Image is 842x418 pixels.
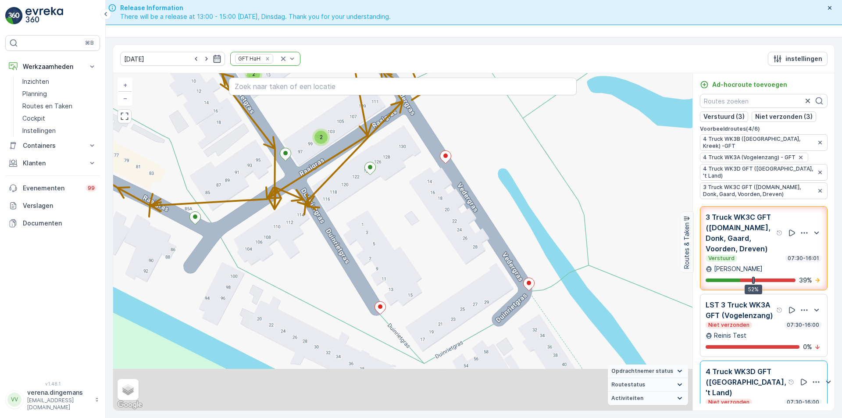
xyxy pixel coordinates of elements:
[23,141,82,150] p: Containers
[703,136,815,150] span: 4 Truck WK3B ([GEOGRAPHIC_DATA], Kreek) -GFT
[27,397,90,411] p: [EMAIL_ADDRESS][DOMAIN_NAME]
[22,89,47,98] p: Planning
[120,4,391,12] span: Release Information
[85,39,94,46] p: ⌘B
[706,366,786,398] p: 4 Truck WK3D GFT ([GEOGRAPHIC_DATA], 't Land)
[787,255,820,262] p: 07:30-16:01
[120,52,225,66] input: dd/mm/yyyy
[714,331,746,340] p: Reinis Test
[118,380,138,399] a: Layers
[700,125,828,132] p: Voorbeeldroutes ( 4 / 6 )
[7,393,21,407] div: VV
[703,165,815,179] span: 4 Truck WK3D GFT ([GEOGRAPHIC_DATA], 't Land)
[611,395,643,402] span: Activiteiten
[22,102,72,111] p: Routes en Taken
[19,75,100,88] a: Inzichten
[786,399,820,406] p: 07:30-16:00
[785,54,822,63] p: instellingen
[707,255,735,262] p: Verstuurd
[23,62,82,71] p: Werkzaamheden
[752,111,816,122] button: Niet verzonden (3)
[19,112,100,125] a: Cockpit
[700,111,748,122] button: Verstuurd (3)
[5,154,100,172] button: Klanten
[700,80,787,89] a: Ad-hocroute toevoegen
[608,364,688,378] summary: Opdrachtnemer status
[776,229,783,236] div: help tooltippictogram
[245,65,262,83] div: 2
[5,214,100,232] a: Documenten
[776,307,783,314] div: help tooltippictogram
[5,137,100,154] button: Containers
[320,134,323,140] span: 2
[19,100,100,112] a: Routes en Taken
[120,12,391,21] span: There will be a release at 13:00 - 15:00 [DATE], Dinsdag. Thank you for your understanding.
[706,212,774,254] p: 3 Truck WK3C GFT ([DOMAIN_NAME], Donk, Gaard, Voorden, Dreven)
[22,114,45,123] p: Cockpit
[312,129,330,146] div: 2
[5,179,100,197] a: Evenementen99
[703,154,796,161] span: 4 Truck WK3A (Vogelenzang) - GFT
[118,92,132,105] a: Uitzoomen
[703,112,745,121] p: Verstuurd (3)
[707,322,750,329] p: Niet verzonden
[700,94,828,108] input: Routes zoeken
[123,81,127,89] span: +
[123,94,128,102] span: −
[707,399,750,406] p: Niet verzonden
[19,125,100,137] a: Instellingen
[23,201,96,210] p: Verslagen
[22,77,49,86] p: Inzichten
[799,276,812,285] p: 39 %
[88,185,95,192] p: 99
[803,343,812,351] p: 0 %
[22,126,56,135] p: Instellingen
[23,219,96,228] p: Documenten
[229,78,577,95] input: Zoek naar taken of een locatie
[118,79,132,92] a: In zoomen
[5,388,100,411] button: VVverena.dingemans[EMAIL_ADDRESS][DOMAIN_NAME]
[5,197,100,214] a: Verslagen
[682,222,691,269] p: Routes & Taken
[19,88,100,100] a: Planning
[712,80,787,89] p: Ad-hocroute toevoegen
[608,392,688,405] summary: Activiteiten
[252,71,255,77] span: 2
[23,159,82,168] p: Klanten
[5,381,100,386] span: v 1.48.1
[23,184,81,193] p: Evenementen
[786,322,820,329] p: 07:30-16:00
[263,55,272,62] div: Remove GFT HaH
[788,379,795,386] div: help tooltippictogram
[235,54,262,63] div: GFT HaH
[25,7,63,25] img: logo_light-DOdMpM7g.png
[611,368,673,375] span: Opdrachtnemer status
[714,264,763,273] p: [PERSON_NAME]
[745,285,762,294] div: 52%
[706,300,774,321] p: LST 3 Truck WK3A GFT (Vogelenzang)
[608,378,688,392] summary: Routestatus
[5,58,100,75] button: Werkzaamheden
[115,399,144,411] img: Google
[755,112,813,121] p: Niet verzonden (3)
[768,52,828,66] button: instellingen
[703,184,815,198] span: 3 Truck WK3C GFT ([DOMAIN_NAME], Donk, Gaard, Voorden, Dreven)
[27,388,90,397] p: verena.dingemans
[115,399,144,411] a: Dit gebied openen in Google Maps (er wordt een nieuw venster geopend)
[611,381,645,388] span: Routestatus
[5,7,23,25] img: logo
